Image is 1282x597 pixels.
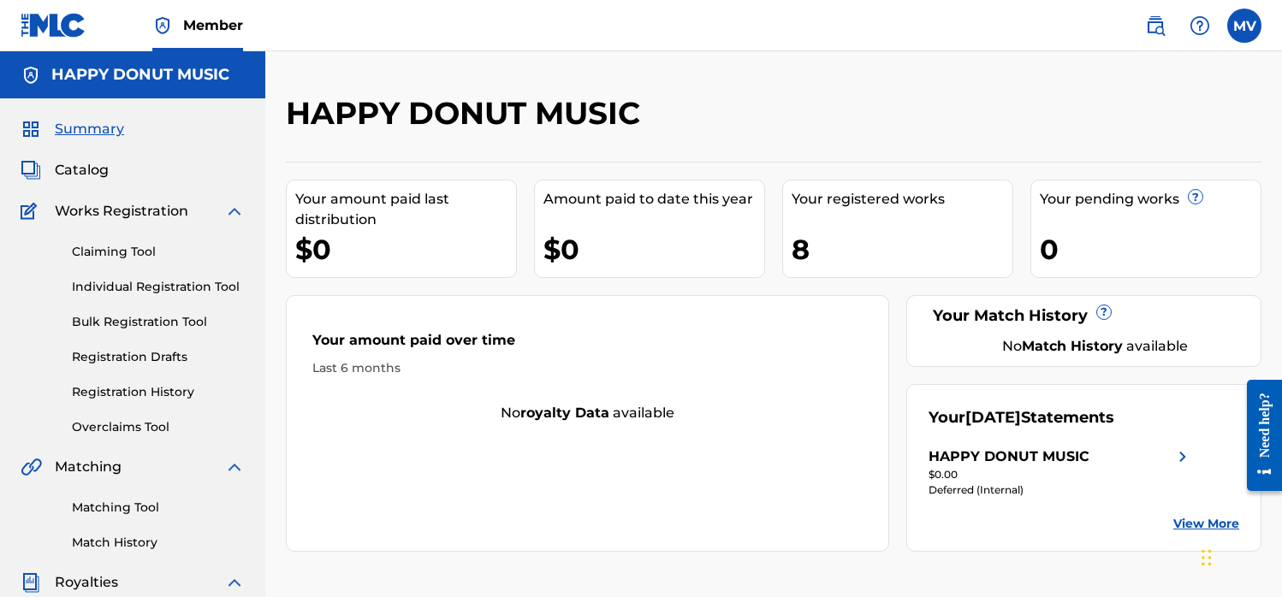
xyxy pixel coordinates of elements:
[21,457,42,477] img: Matching
[1145,15,1166,36] img: search
[21,201,43,222] img: Works Registration
[152,15,173,36] img: Top Rightsholder
[1040,189,1261,210] div: Your pending works
[21,572,41,593] img: Royalties
[543,189,764,210] div: Amount paid to date this year
[1097,305,1111,319] span: ?
[929,482,1193,498] div: Deferred (Internal)
[312,359,863,377] div: Last 6 months
[55,119,124,139] span: Summary
[72,313,245,331] a: Bulk Registration Tool
[224,457,245,477] img: expand
[21,119,124,139] a: SummarySummary
[72,278,245,296] a: Individual Registration Tool
[72,383,245,401] a: Registration History
[929,304,1239,328] div: Your Match History
[1173,515,1239,533] a: View More
[51,65,229,85] h5: HAPPY DONUT MUSIC
[72,348,245,366] a: Registration Drafts
[1172,446,1193,467] img: right chevron icon
[21,160,109,180] a: CatalogCatalog
[1190,15,1210,36] img: help
[312,330,863,359] div: Your amount paid over time
[543,230,764,269] div: $0
[55,160,109,180] span: Catalog
[1227,9,1261,43] div: User Menu
[1138,9,1172,43] a: Public Search
[1189,190,1202,204] span: ?
[792,189,1012,210] div: Your registered works
[965,408,1021,427] span: [DATE]
[792,230,1012,269] div: 8
[287,403,888,423] div: No available
[224,572,245,593] img: expand
[1183,9,1217,43] div: Help
[950,336,1239,357] div: No available
[72,499,245,517] a: Matching Tool
[295,189,516,230] div: Your amount paid last distribution
[1202,532,1212,583] div: Drag
[21,119,41,139] img: Summary
[1196,515,1282,597] iframe: Chat Widget
[55,572,118,593] span: Royalties
[183,15,243,35] span: Member
[1234,367,1282,505] iframe: Resource Center
[21,65,41,86] img: Accounts
[929,446,1193,498] a: HAPPY DONUT MUSICright chevron icon$0.00Deferred (Internal)
[929,406,1114,429] div: Your Statements
[295,230,516,269] div: $0
[929,446,1089,467] div: HAPPY DONUT MUSIC
[72,418,245,436] a: Overclaims Tool
[286,94,649,133] h2: HAPPY DONUT MUSIC
[55,457,122,477] span: Matching
[1040,230,1261,269] div: 0
[224,201,245,222] img: expand
[929,467,1193,482] div: $0.00
[21,160,41,180] img: Catalog
[21,13,86,38] img: MLC Logo
[520,405,609,421] strong: royalty data
[72,243,245,261] a: Claiming Tool
[72,534,245,552] a: Match History
[1022,338,1123,354] strong: Match History
[55,201,188,222] span: Works Registration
